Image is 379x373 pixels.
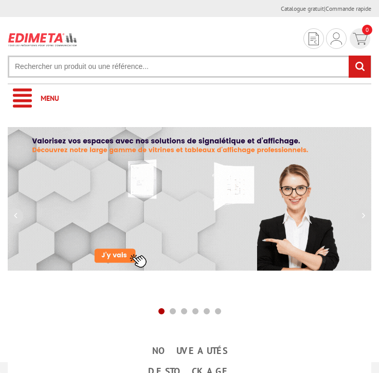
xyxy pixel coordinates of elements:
[8,84,371,113] a: Menu
[353,33,368,45] img: devis rapide
[281,4,371,13] div: |
[326,5,371,12] a: Commande rapide
[331,32,342,45] img: devis rapide
[8,342,371,360] a: nouveautés
[362,25,372,35] span: 0
[309,32,319,45] img: devis rapide
[41,94,59,103] span: Menu
[8,29,78,49] img: Présentoir, panneau, stand - Edimeta - PLV, affichage, mobilier bureau, entreprise
[349,28,371,49] a: devis rapide 0
[8,56,371,78] input: Rechercher un produit ou une référence...
[281,5,324,12] a: Catalogue gratuit
[349,56,371,78] input: rechercher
